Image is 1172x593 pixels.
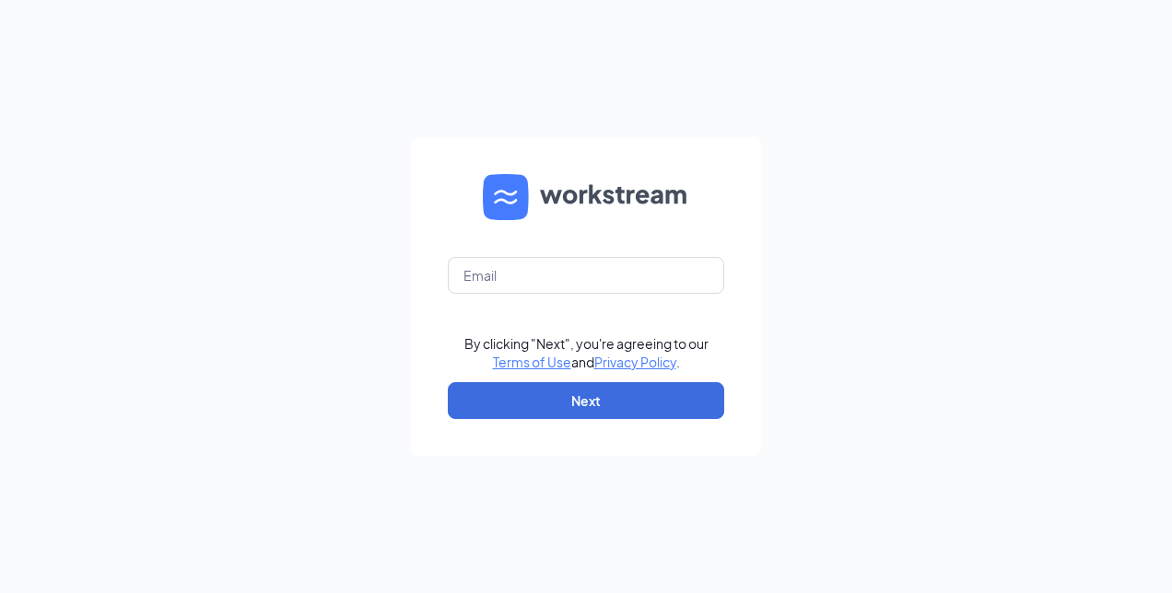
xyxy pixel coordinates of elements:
[448,382,724,419] button: Next
[594,354,676,370] a: Privacy Policy
[493,354,571,370] a: Terms of Use
[483,174,689,220] img: WS logo and Workstream text
[464,334,709,371] div: By clicking "Next", you're agreeing to our and .
[448,257,724,294] input: Email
